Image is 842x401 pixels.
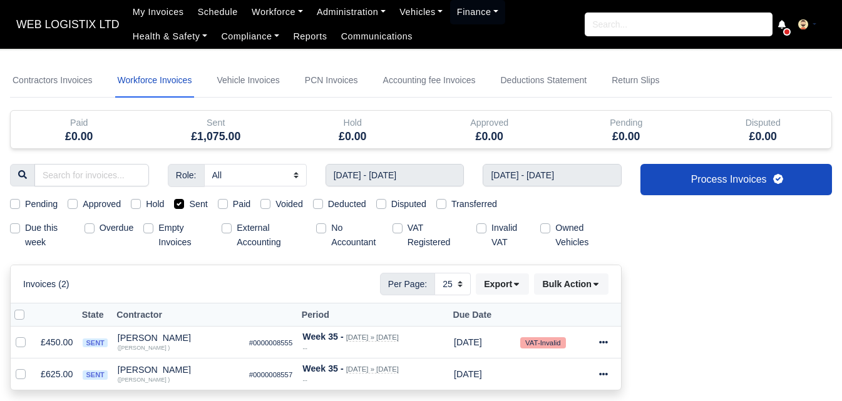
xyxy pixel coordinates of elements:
label: Approved [83,197,121,211]
a: PCN Invoices [302,64,361,98]
a: Process Invoices [640,164,832,195]
span: Role: [168,164,205,186]
label: Due this week [25,221,74,250]
a: Vehicle Invoices [214,64,282,98]
a: Workforce Invoices [115,64,195,98]
th: State [78,303,112,327]
a: Reports [286,24,334,49]
label: Pending [25,197,58,211]
h5: £0.00 [20,130,138,143]
div: [PERSON_NAME] [118,365,239,374]
a: Return Slips [609,64,662,98]
iframe: Chat Widget [779,341,842,401]
div: Approved [421,111,558,148]
label: Disputed [391,197,426,211]
label: Transferred [451,197,497,211]
label: Empty Invoices [158,221,212,250]
td: £450.00 [36,326,78,358]
label: Owned Vehicles [555,221,612,250]
i: -- [302,344,307,352]
div: [PERSON_NAME] [118,333,239,342]
span: Per Page: [380,273,435,295]
label: Paid [233,197,251,211]
a: Communications [334,24,420,49]
small: #0000008555 [249,339,293,347]
a: Health & Safety [126,24,215,49]
div: Sent [157,116,275,130]
label: Deducted [328,197,366,211]
div: Pending [558,111,695,148]
h5: £0.00 [294,130,412,143]
strong: Week 35 - [302,332,343,342]
a: Contractors Invoices [10,64,95,98]
strong: Week 35 - [302,363,343,373]
label: External Accounting [237,221,306,250]
small: [DATE] » [DATE] [346,365,399,373]
div: Paid [20,116,138,130]
a: Compliance [214,24,286,49]
div: Disputed [704,116,823,130]
th: Period [297,303,449,327]
a: WEB LOGISTIX LTD [10,13,126,37]
a: Deductions Statement [498,64,589,98]
th: Contractor [113,303,244,327]
label: Voided [275,197,303,211]
div: Paid [11,111,148,148]
div: Sent [148,111,285,148]
label: Invalid VAT [491,221,530,250]
div: Export [476,273,534,295]
label: Hold [146,197,164,211]
div: Hold [294,116,412,130]
label: Overdue [100,221,134,235]
label: VAT Registered [408,221,461,250]
th: Due Date [449,303,515,327]
div: Pending [567,116,685,130]
small: ([PERSON_NAME] ) [118,377,170,383]
small: VAT-Invalid [520,337,565,348]
input: End week... [483,164,622,186]
input: Search for invoices... [34,164,149,186]
h5: £0.00 [567,130,685,143]
h5: £0.00 [431,130,549,143]
h6: Invoices (2) [23,279,69,290]
h5: £1,075.00 [157,130,275,143]
small: [DATE] » [DATE] [346,333,399,342]
h5: £0.00 [704,130,823,143]
span: sent [83,370,107,380]
label: No Accountant [331,221,382,250]
span: WEB LOGISTIX LTD [10,12,126,37]
input: Search... [585,13,773,36]
span: 1 day from now [454,337,482,347]
span: sent [83,338,107,348]
small: #0000008557 [249,371,293,378]
button: Export [476,273,529,295]
div: Disputed [695,111,832,148]
td: £625.00 [36,358,78,390]
span: 1 day from now [454,369,482,379]
button: Bulk Action [534,273,608,295]
label: Sent [189,197,207,211]
small: ([PERSON_NAME] ) [118,345,170,351]
div: Hold [284,111,421,148]
input: Start week... [326,164,465,186]
div: Approved [431,116,549,130]
a: Accounting fee Invoices [381,64,478,98]
i: -- [302,376,307,383]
